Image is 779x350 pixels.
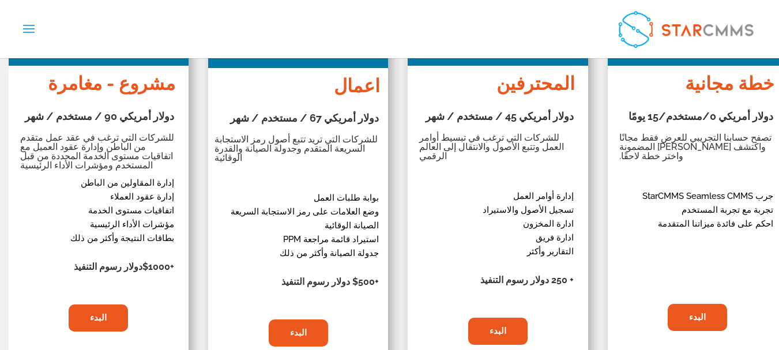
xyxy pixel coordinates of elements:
h4: مشروع - مغامرة [5,73,193,99]
strong: +$1000دولار رسوم التنفيذ [74,261,174,272]
iframe: Chat Widget [587,225,779,350]
p: جرب StarCMMS Seamless CMMS تجربة مع تجربة المستخدم احكم على فائدة ميزاتنا المتقدمة [619,189,773,231]
h3: دولار أمريكي 90 / مستخدم / شهر [20,111,174,127]
p: إدارة أوامر العمل تسجيل الأصول والاستيراد ادارة المخزون ادارة فريق التقارير وأكثر [419,189,573,258]
strong: +$500 دولار رسوم التنفيذ [281,276,379,287]
strong: + 250 دولار رسوم التنفيذ [480,274,574,285]
h5: للشركات التي ترغب في تبسيط أوامر العمل وتتبع الأصول والانتقال إلى العالم الرقمي [419,133,573,167]
h3: دولار أمريكي 0/مستخدم/15 يومًا [619,111,773,127]
h4: المحترفين [404,73,592,99]
a: البدء [69,304,128,332]
p: إدارة المقاولين من الباطن إدارة عقود العملاء اتفاقيات مستوى الخدمة مؤشرات الأداء الرئيسية بطاقات ... [20,176,174,245]
h5: للشركات التي ترغب في عقد عمل متقدم من الباطن وإدارة عقود العميل مع اتفاقيات مستوى الخدمة المحددة ... [20,133,174,176]
h5: تصفح حسابنا التجريبي للعرض فقط مجانًا واكتشف [PERSON_NAME] المضمونة واختر خطة لاحقًا. [619,133,773,167]
a: البدء [468,318,528,345]
h4: اعمال [199,76,397,101]
h3: دولار أمريكي 67 / مستخدم / شهر [214,113,379,129]
p: بوابة طلبات العمل وضع العلامات على رمز الاستجابة السريعة الصيانة الوقائية استيراد قائمة مراجعة PP... [214,191,379,260]
img: StarCMMS [612,5,760,53]
a: البدء [269,319,328,347]
h5: للشركات التي تريد تتبع أصول رمز الاستجابة السريعة المتقدم وجدولة الصيانة والقدرة الوقائية [214,135,379,168]
h3: دولار أمريكي 45 / مستخدم / شهر [419,111,573,127]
